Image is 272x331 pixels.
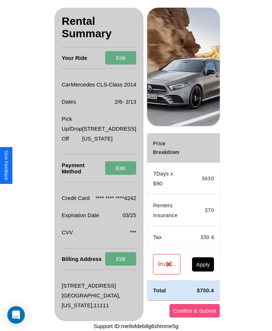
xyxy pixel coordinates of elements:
h3: Rental Summary [62,8,136,47]
button: Edit [105,161,136,175]
p: Dates [62,97,76,107]
p: [STREET_ADDRESS][US_STATE] [82,124,136,143]
table: simple table [147,133,220,300]
p: 03/25 [123,210,137,220]
button: Edit [105,51,136,65]
button: Confirm & Submit [169,304,220,317]
button: Edit [105,252,136,266]
th: Price Breakdown [147,133,186,163]
p: Car [62,80,70,89]
td: $ 70 [186,195,220,226]
h4: Billing Address [62,249,101,269]
h4: Total [153,286,180,294]
p: 7 Days x $ 90 [153,169,180,188]
p: Pick Up/Drop Off [62,114,82,143]
div: Give Feedback [4,151,9,180]
p: Mercedes CLS-Class 2014 [71,80,136,89]
h4: Your Ride [62,47,87,68]
p: Renters Insurance [153,200,180,220]
h4: Payment Method [62,155,105,182]
div: Open Intercom Messenger [7,306,25,324]
p: Credit Card [62,193,90,203]
button: Apply [192,257,214,272]
p: [STREET_ADDRESS] [GEOGRAPHIC_DATA] , [US_STATE] , 11111 [62,281,136,310]
p: Support ID: me9sfdeb8g6shtnme5g [93,321,179,331]
td: $ 630 [186,163,220,195]
td: $ 50.4 [186,226,220,248]
p: CVV [62,227,73,237]
p: 2 / 6 - 2 / 13 [115,97,136,107]
p: Expiration Date [62,210,99,220]
h4: $ 750.4 [192,286,214,294]
p: Tax [153,232,180,242]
